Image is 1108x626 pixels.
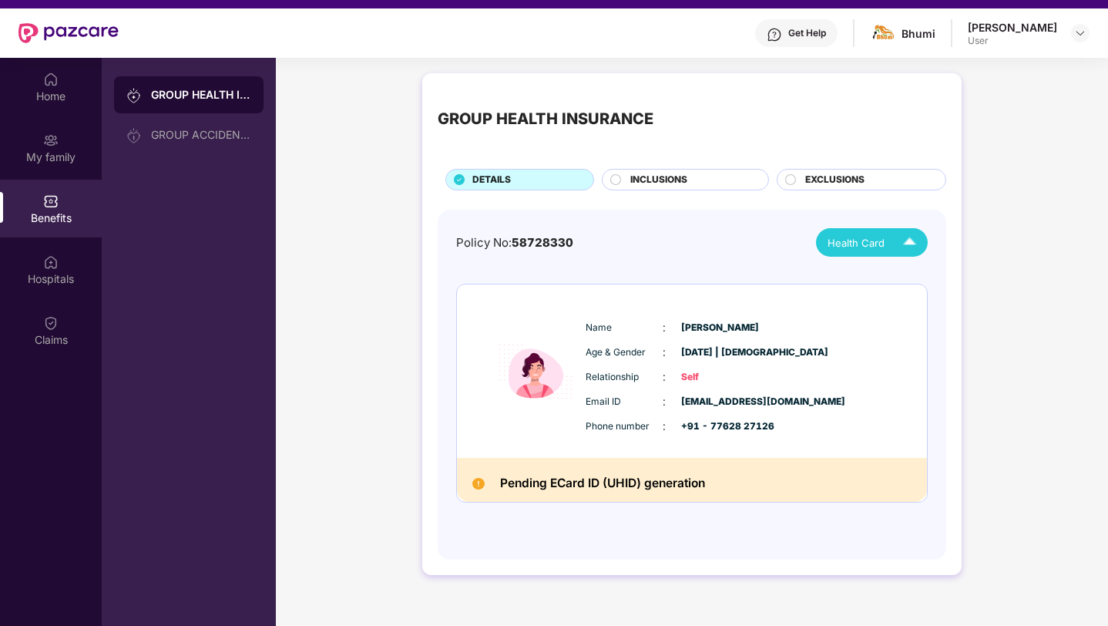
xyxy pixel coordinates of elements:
[586,370,663,385] span: Relationship
[968,20,1057,35] div: [PERSON_NAME]
[896,229,923,256] img: Icuh8uwCUCF+XjCZyLQsAKiDCM9HiE6CMYmKQaPGkZKaA32CAAACiQcFBJY0IsAAAAASUVORK5CYII=
[681,419,758,434] span: +91 - 77628 27126
[663,393,666,410] span: :
[872,22,895,45] img: bhumi%20(1).jpg
[586,321,663,335] span: Name
[681,345,758,360] span: [DATE] | [DEMOGRAPHIC_DATA]
[788,27,826,39] div: Get Help
[968,35,1057,47] div: User
[151,129,251,141] div: GROUP ACCIDENTAL INSURANCE
[472,173,511,187] span: DETAILS
[663,369,666,385] span: :
[151,87,251,103] div: GROUP HEALTH INSURANCE
[1074,27,1086,39] img: svg+xml;base64,PHN2ZyBpZD0iRHJvcGRvd24tMzJ4MzIiIHhtbG5zPSJodHRwOi8vd3d3LnczLm9yZy8yMDAwL3N2ZyIgd2...
[681,370,758,385] span: Self
[43,194,59,209] img: svg+xml;base64,PHN2ZyBpZD0iQmVuZWZpdHMiIHhtbG5zPSJodHRwOi8vd3d3LnczLm9yZy8yMDAwL3N2ZyIgd2lkdGg9Ij...
[767,27,782,42] img: svg+xml;base64,PHN2ZyBpZD0iSGVscC0zMngzMiIgeG1sbnM9Imh0dHA6Ly93d3cudzMub3JnLzIwMDAvc3ZnIiB3aWR0aD...
[43,254,59,270] img: svg+xml;base64,PHN2ZyBpZD0iSG9zcGl0YWxzIiB4bWxucz0iaHR0cDovL3d3dy53My5vcmcvMjAwMC9zdmciIHdpZHRoPS...
[43,133,59,148] img: svg+xml;base64,PHN2ZyB3aWR0aD0iMjAiIGhlaWdodD0iMjAiIHZpZXdCb3g9IjAgMCAyMCAyMCIgZmlsbD0ibm9uZSIgeG...
[18,23,119,43] img: New Pazcare Logo
[126,88,142,103] img: svg+xml;base64,PHN2ZyB3aWR0aD0iMjAiIGhlaWdodD0iMjAiIHZpZXdCb3g9IjAgMCAyMCAyMCIgZmlsbD0ibm9uZSIgeG...
[681,395,758,409] span: [EMAIL_ADDRESS][DOMAIN_NAME]
[438,107,653,131] div: GROUP HEALTH INSURANCE
[902,26,935,41] div: Bhumi
[828,235,885,251] span: Health Card
[43,315,59,331] img: svg+xml;base64,PHN2ZyBpZD0iQ2xhaW0iIHhtbG5zPSJodHRwOi8vd3d3LnczLm9yZy8yMDAwL3N2ZyIgd2lkdGg9IjIwIi...
[512,235,573,250] span: 58728330
[472,478,485,490] img: Pending
[586,419,663,434] span: Phone number
[663,344,666,361] span: :
[586,395,663,409] span: Email ID
[586,345,663,360] span: Age & Gender
[489,305,582,439] img: icon
[630,173,687,187] span: INCLUSIONS
[663,418,666,435] span: :
[681,321,758,335] span: [PERSON_NAME]
[816,228,928,257] button: Health Card
[663,319,666,336] span: :
[805,173,865,187] span: EXCLUSIONS
[500,473,705,494] h2: Pending ECard ID (UHID) generation
[43,72,59,87] img: svg+xml;base64,PHN2ZyBpZD0iSG9tZSIgeG1sbnM9Imh0dHA6Ly93d3cudzMub3JnLzIwMDAvc3ZnIiB3aWR0aD0iMjAiIG...
[456,234,573,252] div: Policy No:
[126,128,142,143] img: svg+xml;base64,PHN2ZyB3aWR0aD0iMjAiIGhlaWdodD0iMjAiIHZpZXdCb3g9IjAgMCAyMCAyMCIgZmlsbD0ibm9uZSIgeG...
